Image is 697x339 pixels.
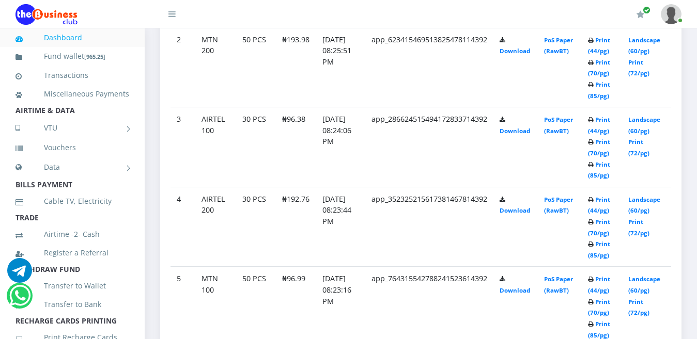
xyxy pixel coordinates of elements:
td: 4 [171,187,195,267]
a: Print (72/pg) [628,298,649,317]
td: MTN 200 [195,27,236,107]
a: Print (70/pg) [588,58,610,77]
a: Print (72/pg) [628,138,649,157]
a: Vouchers [16,136,129,159]
a: Download [500,127,530,135]
a: Print (70/pg) [588,218,610,237]
td: app_352325215617381467814392 [365,187,493,267]
td: AIRTEL 100 [195,107,236,187]
td: 3 [171,107,195,187]
td: [DATE] 08:25:51 PM [316,27,365,107]
a: Landscape (60/pg) [628,196,660,215]
a: Chat for support [7,266,32,283]
a: Fund wallet[965.25] [16,44,129,69]
td: 30 PCS [236,107,276,187]
a: Dashboard [16,26,129,50]
a: Print (72/pg) [628,218,649,237]
a: Print (70/pg) [588,298,610,317]
td: AIRTEL 200 [195,187,236,267]
a: Print (85/pg) [588,160,610,180]
a: Data [16,154,129,180]
td: [DATE] 08:23:44 PM [316,187,365,267]
a: Print (70/pg) [588,138,610,157]
a: Print (85/pg) [588,240,610,259]
img: Logo [16,4,78,25]
a: Cable TV, Electricity [16,189,129,213]
a: Register a Referral [16,241,129,265]
td: ₦96.38 [276,107,316,187]
a: VTU [16,115,129,141]
a: PoS Paper (RawBT) [544,275,573,294]
b: 965.25 [86,53,103,60]
i: Renew/Upgrade Subscription [637,10,644,19]
td: 2 [171,27,195,107]
a: Landscape (60/pg) [628,36,660,55]
a: Transfer to Wallet [16,274,129,298]
a: Print (44/pg) [588,116,610,135]
a: Print (44/pg) [588,196,610,215]
a: Download [500,47,530,55]
span: Renew/Upgrade Subscription [643,6,650,14]
a: PoS Paper (RawBT) [544,196,573,215]
a: PoS Paper (RawBT) [544,36,573,55]
td: [DATE] 08:24:06 PM [316,107,365,187]
a: PoS Paper (RawBT) [544,116,573,135]
a: Print (44/pg) [588,275,610,294]
a: Landscape (60/pg) [628,275,660,294]
a: Print (85/pg) [588,320,610,339]
a: Print (44/pg) [588,36,610,55]
a: Transfer to Bank [16,293,129,316]
a: Miscellaneous Payments [16,82,129,106]
a: Download [500,286,530,294]
a: Transactions [16,63,129,87]
a: Chat for support [9,291,30,308]
a: Print (85/pg) [588,80,610,100]
td: ₦192.76 [276,187,316,267]
td: 50 PCS [236,27,276,107]
td: app_286624515494172833714392 [365,107,493,187]
img: User [661,4,681,24]
a: Download [500,206,530,214]
td: 30 PCS [236,187,276,267]
a: Airtime -2- Cash [16,222,129,246]
td: ₦193.98 [276,27,316,107]
td: app_623415469513825478114392 [365,27,493,107]
a: Landscape (60/pg) [628,116,660,135]
small: [ ] [84,53,105,60]
a: Print (72/pg) [628,58,649,77]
